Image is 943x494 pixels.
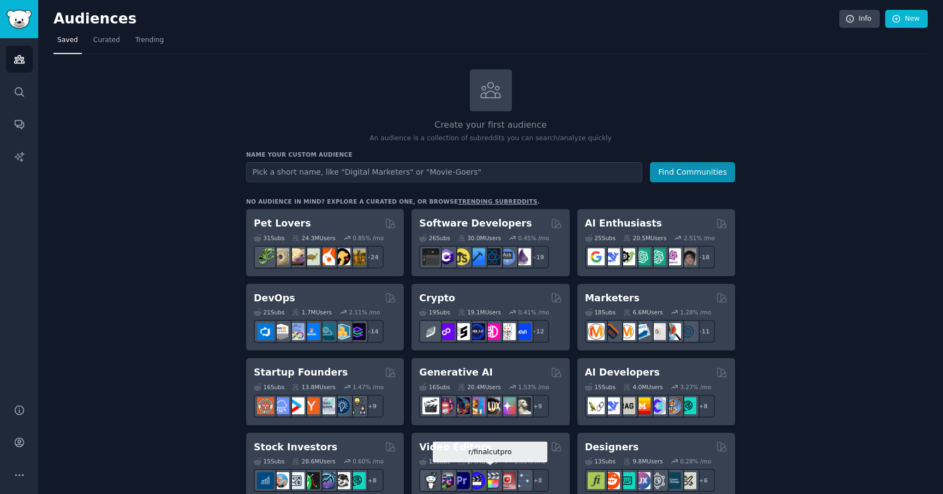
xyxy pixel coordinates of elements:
[664,323,681,340] img: MarketingResearch
[318,472,335,489] img: StocksAndTrading
[518,234,550,242] div: 0.45 % /mo
[585,217,662,230] h2: AI Enthusiasts
[438,323,455,340] img: 0xPolygon
[588,472,605,489] img: typography
[499,323,516,340] img: CryptoNews
[272,472,289,489] img: ValueInvesting
[634,397,650,414] img: MistralAI
[257,472,274,489] img: dividends
[57,35,78,45] span: Saved
[585,383,616,391] div: 15 Sub s
[422,472,439,489] img: gopro
[623,457,663,465] div: 9.8M Users
[518,308,550,316] div: 0.41 % /mo
[353,457,384,465] div: 0.60 % /mo
[453,397,470,414] img: deepdream
[419,217,532,230] h2: Software Developers
[526,469,549,492] div: + 8
[649,323,666,340] img: googleads
[468,472,485,489] img: VideoEditors
[246,134,735,144] p: An audience is a collection of subreddits you can search/analyze quickly
[526,246,549,269] div: + 19
[318,397,335,414] img: indiehackers
[361,320,384,343] div: + 14
[349,323,366,340] img: PlatformEngineers
[515,457,546,465] div: 2.01 % /mo
[53,10,839,28] h2: Audiences
[458,234,501,242] div: 30.0M Users
[588,323,605,340] img: content_marketing
[257,248,274,265] img: herpetology
[333,397,350,414] img: Entrepreneurship
[679,248,696,265] img: ArtificalIntelligence
[585,457,616,465] div: 13 Sub s
[288,248,305,265] img: leopardgeckos
[692,469,715,492] div: + 6
[438,472,455,489] img: editors
[292,383,335,391] div: 13.8M Users
[272,248,289,265] img: ballpython
[288,397,305,414] img: startup
[585,366,660,379] h2: AI Developers
[618,472,635,489] img: UI_Design
[318,323,335,340] img: platformengineering
[684,234,715,242] div: 2.51 % /mo
[634,323,650,340] img: Emailmarketing
[288,323,305,340] img: Docker_DevOps
[303,323,320,340] img: DevOpsLinks
[499,397,516,414] img: starryai
[254,366,348,379] h2: Startup Founders
[333,323,350,340] img: aws_cdk
[603,472,620,489] img: logodesign
[484,323,500,340] img: defiblockchain
[292,234,335,242] div: 24.3M Users
[361,246,384,269] div: + 24
[272,397,289,414] img: SaaS
[422,248,439,265] img: software
[89,32,124,54] a: Curated
[254,441,337,454] h2: Stock Investors
[453,323,470,340] img: ethstaker
[623,308,663,316] div: 6.6M Users
[246,118,735,132] h2: Create your first audience
[292,457,335,465] div: 28.6M Users
[514,323,531,340] img: defi_
[499,472,516,489] img: Youtubevideo
[53,32,82,54] a: Saved
[680,308,711,316] div: 1.28 % /mo
[419,366,493,379] h2: Generative AI
[318,248,335,265] img: cockatiel
[254,234,284,242] div: 31 Sub s
[438,397,455,414] img: dalle2
[585,308,616,316] div: 18 Sub s
[585,441,639,454] h2: Designers
[514,397,531,414] img: DreamBooth
[458,198,537,205] a: trending subreddits
[585,234,616,242] div: 25 Sub s
[484,397,500,414] img: FluxAI
[585,291,640,305] h2: Marketers
[839,10,880,28] a: Info
[649,397,666,414] img: OpenSourceAI
[588,248,605,265] img: GoogleGeminiAI
[679,323,696,340] img: OnlineMarketing
[254,383,284,391] div: 16 Sub s
[438,248,455,265] img: csharp
[484,248,500,265] img: reactnative
[246,198,540,205] div: No audience in mind? Explore a curated one, or browse .
[618,248,635,265] img: AItoolsCatalog
[679,397,696,414] img: AIDevelopersSociety
[135,35,164,45] span: Trending
[458,308,501,316] div: 19.1M Users
[292,308,332,316] div: 1.7M Users
[468,323,485,340] img: web3
[361,469,384,492] div: + 8
[603,248,620,265] img: DeepSeek
[634,472,650,489] img: UXDesign
[588,397,605,414] img: LangChain
[526,395,549,418] div: + 9
[499,248,516,265] img: AskComputerScience
[680,383,711,391] div: 3.27 % /mo
[518,383,550,391] div: 1.53 % /mo
[303,248,320,265] img: turtle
